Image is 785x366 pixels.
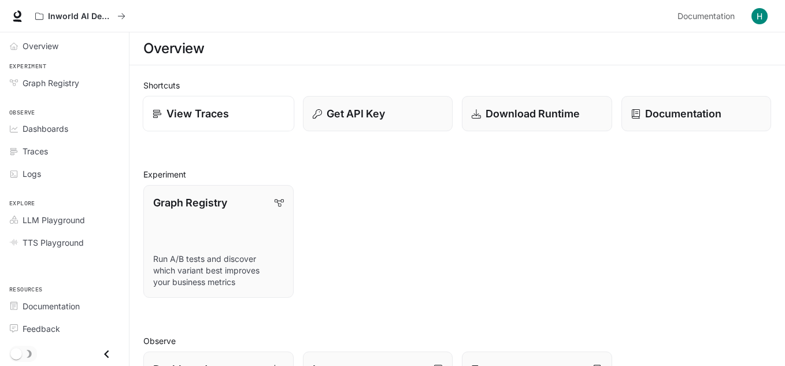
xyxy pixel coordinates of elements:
h2: Shortcuts [143,79,771,91]
span: Traces [23,145,48,157]
span: Feedback [23,323,60,335]
span: Dashboards [23,123,68,135]
a: Graph RegistryRun A/B tests and discover which variant best improves your business metrics [143,185,294,298]
span: Graph Registry [23,77,79,89]
p: Download Runtime [486,106,580,121]
span: Documentation [23,300,80,312]
a: TTS Playground [5,232,124,253]
img: User avatar [751,8,768,24]
p: Inworld AI Demos [48,12,113,21]
span: Documentation [677,9,735,24]
button: Close drawer [94,342,120,366]
h1: Overview [143,37,204,60]
p: Documentation [645,106,721,121]
button: Get API Key [303,96,453,131]
a: Traces [5,141,124,161]
h2: Observe [143,335,771,347]
button: All workspaces [30,5,131,28]
button: User avatar [748,5,771,28]
a: Download Runtime [462,96,612,131]
a: Documentation [5,296,124,316]
span: LLM Playground [23,214,85,226]
span: Dark mode toggle [10,347,22,360]
p: Run A/B tests and discover which variant best improves your business metrics [153,253,284,288]
a: View Traces [143,96,294,132]
a: LLM Playground [5,210,124,230]
span: Overview [23,40,58,52]
a: Documentation [673,5,743,28]
p: Graph Registry [153,195,227,210]
span: Logs [23,168,41,180]
span: TTS Playground [23,236,84,249]
p: Get API Key [327,106,385,121]
a: Dashboards [5,119,124,139]
p: View Traces [166,106,229,121]
a: Graph Registry [5,73,124,93]
a: Feedback [5,319,124,339]
h2: Experiment [143,168,771,180]
a: Overview [5,36,124,56]
a: Logs [5,164,124,184]
a: Documentation [621,96,772,131]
